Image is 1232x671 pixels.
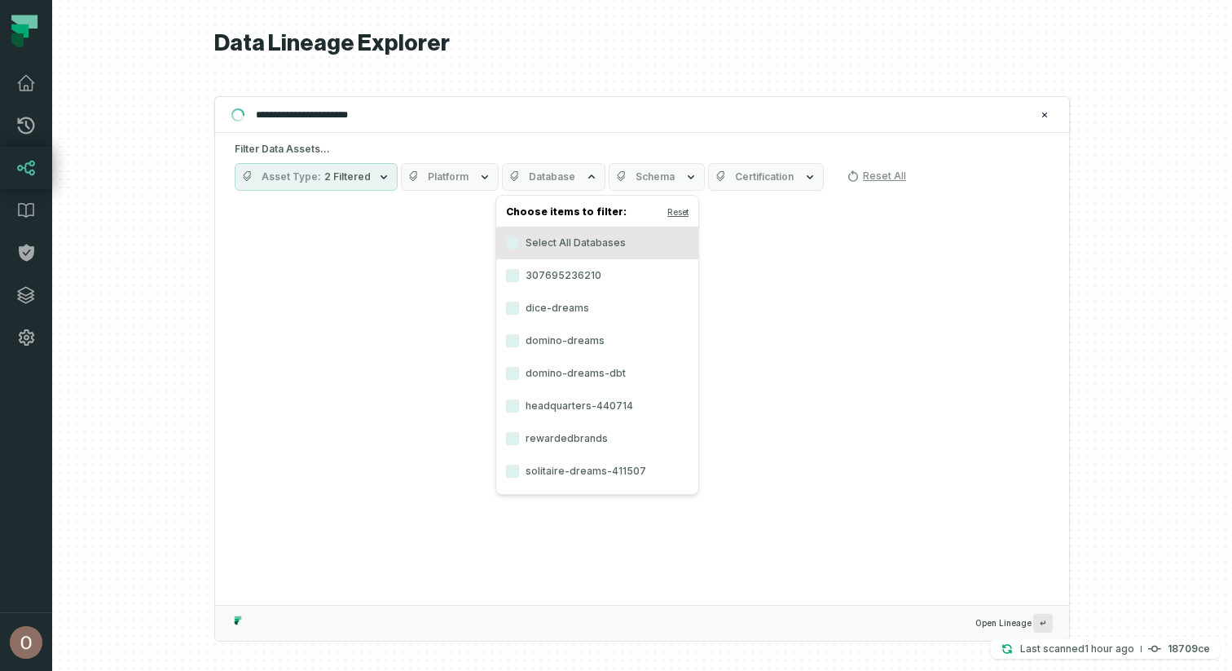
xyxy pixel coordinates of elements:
[496,324,698,357] label: domino-dreams
[496,259,698,292] label: 307695236210
[235,143,1049,156] h5: Filter Data Assets...
[215,201,1069,605] div: Suggestions
[735,170,794,183] span: Certification
[506,236,519,249] button: Select All Databases
[496,422,698,455] label: rewardedbrands
[496,227,698,259] label: Select All Databases
[502,163,605,191] button: Database
[1020,641,1134,657] p: Last scanned
[840,163,913,189] button: Reset All
[975,614,1053,633] span: Open Lineage
[496,202,698,227] h4: Choose items to filter:
[506,334,519,347] button: domino-dreams
[708,163,824,191] button: Certification
[636,170,675,183] span: Schema
[506,269,519,282] button: 307695236210
[496,455,698,488] label: solitaire-dreams-411507
[1036,107,1053,123] button: Clear search query
[506,465,519,478] button: solitaire-dreams-411507
[529,170,575,183] span: Database
[235,163,398,191] button: Asset Type2 Filtered
[991,639,1220,659] button: Last scanned[DATE] 5:29:42 AM18709ce
[1085,642,1134,655] relative-time: Aug 28, 2025, 5:29 AM GMT+3
[496,390,698,422] label: headquarters-440714
[428,170,469,183] span: Platform
[1168,644,1210,654] h4: 18709ce
[496,292,698,324] label: dice-dreams
[1033,614,1053,633] span: Press ↵ to add a new Data Asset to the graph
[609,163,705,191] button: Schema
[506,400,519,413] button: headquarters-440714
[506,302,519,315] button: dice-dreams
[401,163,499,191] button: Platform
[506,367,519,380] button: domino-dreams-dbt
[262,170,321,183] span: Asset Type
[324,170,371,183] span: 2 Filtered
[506,432,519,445] button: rewardedbrands
[10,626,42,659] img: avatar of Ohad Tal
[496,357,698,390] label: domino-dreams-dbt
[667,205,689,219] button: Reset
[214,29,1070,58] h1: Data Lineage Explorer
